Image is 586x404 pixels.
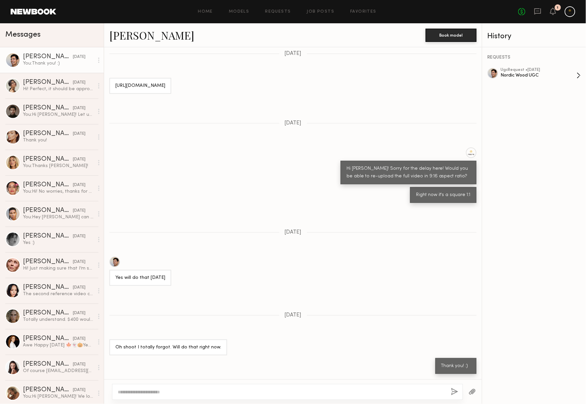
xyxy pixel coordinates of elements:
[501,72,577,79] div: Nordic Wood UGC
[198,10,213,14] a: Home
[347,165,471,180] div: Hi [PERSON_NAME]! Sorry for the delay here! Would you be able to re-upload the full video in 9:16...
[23,105,73,111] div: [PERSON_NAME]
[73,285,85,291] div: [DATE]
[23,342,94,348] div: Awe Happy [DATE] 🍁👻🎃Yep that works! Typically for 90 days usage I just do 30% so $150 20% for 60 ...
[73,336,85,342] div: [DATE]
[229,10,249,14] a: Models
[23,265,94,272] div: Hi! Just making sure that I’m sending raw files for you to edit? I don’t do editing or add anythi...
[557,6,559,10] div: 1
[73,131,85,137] div: [DATE]
[416,191,471,199] div: Right now it's a square 1:1
[23,182,73,188] div: [PERSON_NAME]
[285,120,302,126] span: [DATE]
[350,10,376,14] a: Favorites
[488,33,581,40] div: History
[23,163,94,169] div: You: Thanks [PERSON_NAME]!
[23,86,94,92] div: Hi! Perfect, it should be approved (:
[115,82,165,90] div: [URL][DOMAIN_NAME]
[73,156,85,163] div: [DATE]
[23,207,73,214] div: [PERSON_NAME]
[73,208,85,214] div: [DATE]
[23,188,94,195] div: You: Hi! No worries, thanks for getting back to us!
[285,51,302,57] span: [DATE]
[115,274,165,282] div: Yes will do that [DATE]
[501,68,581,83] a: ugcRequest •[DATE]Nordic Wood UGC
[73,233,85,240] div: [DATE]
[23,387,73,393] div: [PERSON_NAME]
[23,111,94,118] div: You: Hi [PERSON_NAME]! Let us know if you're interested!
[265,10,291,14] a: Requests
[109,28,194,42] a: [PERSON_NAME]
[73,387,85,393] div: [DATE]
[285,312,302,318] span: [DATE]
[73,80,85,86] div: [DATE]
[426,32,477,38] a: Book model
[23,310,73,316] div: [PERSON_NAME]
[73,310,85,316] div: [DATE]
[441,362,471,370] div: Thank you! :)
[5,31,41,39] span: Messages
[307,10,335,14] a: Job Posts
[23,316,94,323] div: Totally understand. $400 would be my lowest for a reel. I’d be willing to drop 30 day paid ad to ...
[23,393,94,400] div: You: Hi [PERSON_NAME]! We love your content and wanted to see if you were interested/available to...
[23,60,94,67] div: You: Thank you! :)
[23,233,73,240] div: [PERSON_NAME]
[23,284,73,291] div: [PERSON_NAME]
[73,361,85,368] div: [DATE]
[23,259,73,265] div: [PERSON_NAME]
[23,54,73,60] div: [PERSON_NAME]
[115,344,221,351] div: Oh shoot I totally forgot. Will do that right now.
[73,259,85,265] div: [DATE]
[23,79,73,86] div: [PERSON_NAME]
[23,130,73,137] div: [PERSON_NAME]
[23,368,94,374] div: Of course [EMAIL_ADDRESS][DOMAIN_NAME] I have brown hair. It’s slightly wavy and quite thick.
[73,182,85,188] div: [DATE]
[73,54,85,60] div: [DATE]
[23,291,94,297] div: The second reference video can work at a $300 rate, provided it doesn’t require showing hair wash...
[488,55,581,60] div: REQUESTS
[23,137,94,143] div: Thank you!
[285,230,302,235] span: [DATE]
[23,361,73,368] div: [PERSON_NAME]
[73,105,85,111] div: [DATE]
[501,68,577,72] div: ugc Request • [DATE]
[23,335,73,342] div: [PERSON_NAME]
[426,29,477,42] button: Book model
[23,156,73,163] div: [PERSON_NAME]
[23,214,94,220] div: You: Hey [PERSON_NAME] can you please respond? We paid you and didn't receive the final asset.
[23,240,94,246] div: Yes :)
